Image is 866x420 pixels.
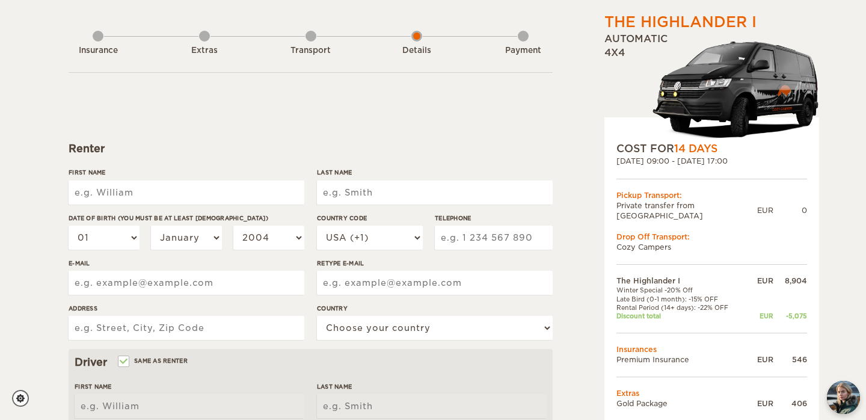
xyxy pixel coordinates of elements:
td: Rental Period (14+ days): -22% OFF [616,303,748,312]
div: 546 [773,354,807,365]
div: EUR [748,312,773,320]
label: Country [317,304,553,313]
input: e.g. Smith [317,394,547,418]
div: COST FOR [616,141,807,156]
label: E-mail [69,259,304,268]
input: Same as renter [119,359,127,366]
img: stor-stuttur-old-new-5.png [653,36,819,141]
div: The Highlander I [604,12,757,32]
div: EUR [757,205,773,215]
td: Extras [616,388,807,398]
div: Details [384,45,450,57]
td: Discount total [616,312,748,320]
div: EUR [748,276,773,286]
td: Gold Package [616,398,748,409]
div: Drop Off Transport: [616,232,807,242]
div: EUR [748,354,773,365]
div: EUR [748,398,773,409]
div: Renter [69,141,553,156]
td: Insurances [616,344,807,354]
div: -5,075 [773,312,807,320]
td: Cozy Campers [616,242,807,252]
td: Private transfer from [GEOGRAPHIC_DATA] [616,200,757,221]
div: 8,904 [773,276,807,286]
input: e.g. 1 234 567 890 [435,226,553,250]
label: Last Name [317,382,547,391]
input: e.g. William [75,394,304,418]
label: Telephone [435,214,553,223]
button: chat-button [827,381,860,414]
div: Pickup Transport: [616,190,807,200]
div: [DATE] 09:00 - [DATE] 17:00 [616,156,807,166]
label: Country Code [317,214,423,223]
td: Winter Special -20% Off [616,286,748,294]
input: e.g. Smith [317,181,553,205]
label: First Name [69,168,304,177]
label: Date of birth (You must be at least [DEMOGRAPHIC_DATA]) [69,214,304,223]
img: Freyja at Cozy Campers [827,381,860,414]
a: Cookie settings [12,390,37,407]
input: e.g. Street, City, Zip Code [69,316,304,340]
td: The Highlander I [616,276,748,286]
div: Driver [75,355,547,369]
div: Extras [171,45,238,57]
input: e.g. example@example.com [69,271,304,295]
input: e.g. example@example.com [317,271,553,295]
div: 0 [773,205,807,215]
label: Retype E-mail [317,259,553,268]
div: Automatic 4x4 [604,32,819,141]
td: Late Bird (0-1 month): -15% OFF [616,295,748,303]
label: Last Name [317,168,553,177]
input: e.g. William [69,181,304,205]
div: 406 [773,398,807,409]
td: Premium Insurance [616,354,748,365]
label: Same as renter [119,355,188,366]
div: Transport [278,45,344,57]
label: First Name [75,382,304,391]
span: 14 Days [674,143,717,155]
label: Address [69,304,304,313]
div: Payment [490,45,556,57]
div: Insurance [65,45,131,57]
